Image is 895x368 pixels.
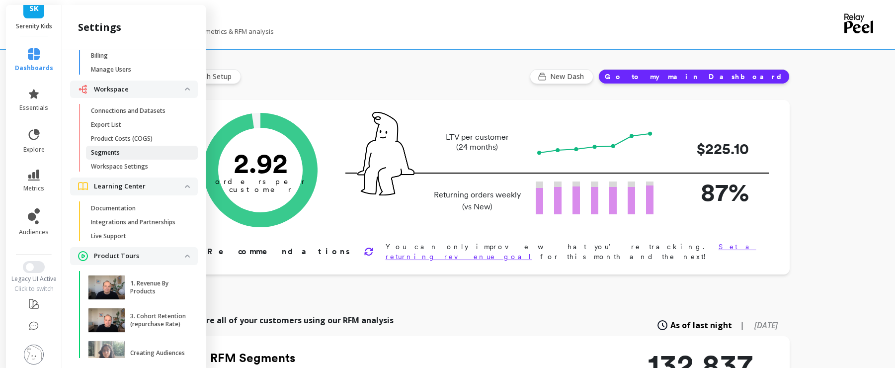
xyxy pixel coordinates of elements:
img: navigation item icon [78,251,88,261]
p: Integrations and Partnerships [91,218,175,226]
p: Export List [91,121,121,129]
p: $225.10 [669,138,749,160]
img: pal seatted on line [357,112,414,195]
tspan: orders per [215,177,306,186]
p: 1. Revenue By Products [130,279,186,295]
button: Go to my main Dashboard [598,69,790,84]
p: 87% [669,174,749,211]
div: Click to switch [5,285,63,293]
h2: RFM Segments [210,350,548,366]
p: Live Support [91,232,126,240]
span: New Dash [550,72,587,82]
img: navigation item icon [78,182,88,190]
button: New Dash [530,69,593,84]
img: down caret icon [185,255,190,258]
h2: settings [78,20,121,34]
img: down caret icon [185,185,190,188]
p: Workspace Settings [91,163,148,171]
img: navigation item icon [78,85,88,94]
img: profile picture [24,345,44,365]
span: As of last night [670,319,732,331]
span: [DATE] [754,320,778,331]
p: Serenity Kids [16,22,52,30]
p: Creating Audiences [130,349,185,357]
p: Connections and Datasets [91,107,165,115]
p: Learning Center [94,182,185,191]
span: dashboards [15,64,53,72]
p: Documentation [91,204,136,212]
tspan: customer [229,185,292,194]
span: essentials [19,104,48,112]
p: You can only improve what you’re tracking. for this month and the next! [386,242,758,262]
span: explore [23,146,45,154]
span: Finish Setup [192,72,235,82]
p: Explore all of your customers using our RFM analysis [185,314,394,326]
p: Product Costs (COGS) [91,135,153,143]
span: audiences [19,228,49,236]
p: Returning orders weekly (vs New) [431,189,524,213]
p: Workspace [94,85,185,94]
p: Recommendations [207,246,352,258]
p: Billing [91,52,108,60]
div: Legacy UI Active [5,275,63,283]
img: down caret icon [185,88,190,91]
span: metrics [23,184,44,192]
p: Product Tours [94,251,185,261]
button: Finish Setup [173,69,241,84]
span: | [740,319,744,331]
p: Manage Users [91,66,131,74]
button: Switch to New UI [23,261,45,273]
span: SK [29,2,39,14]
p: 3. Cohort Retention (repurchase Rate) [130,312,186,328]
p: Segments [91,149,120,157]
p: LTV per customer (24 months) [431,132,524,152]
text: 2.92 [233,147,287,180]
